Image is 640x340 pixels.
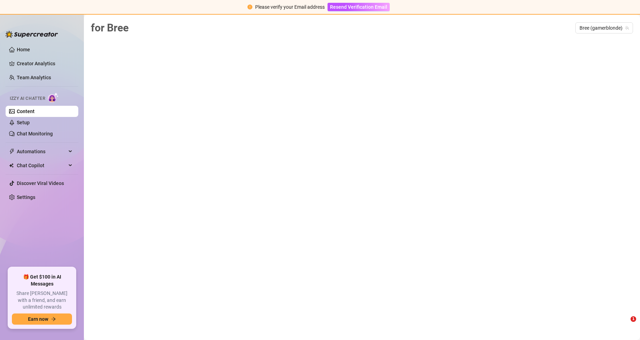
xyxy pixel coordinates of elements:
[17,194,35,200] a: Settings
[255,3,325,11] div: Please verify your Email address
[17,109,35,114] a: Content
[328,3,390,11] button: Resend Verification Email
[631,316,636,322] span: 1
[17,180,64,186] a: Discover Viral Videos
[48,93,59,103] img: AI Chatter
[9,163,14,168] img: Chat Copilot
[247,5,252,9] span: exclamation-circle
[580,23,629,33] span: Bree (gamerblonde)
[17,131,53,136] a: Chat Monitoring
[10,95,45,102] span: Izzy AI Chatter
[6,31,58,38] img: logo-BBDzfeDw.svg
[17,47,30,52] a: Home
[17,160,66,171] span: Chat Copilot
[12,313,72,325] button: Earn nowarrow-right
[616,316,633,333] iframe: Intercom live chat
[91,22,129,34] span: for Bree
[9,149,15,154] span: thunderbolt
[17,120,30,125] a: Setup
[17,75,51,80] a: Team Analytics
[28,316,48,322] span: Earn now
[625,26,629,30] span: team
[12,290,72,311] span: Share [PERSON_NAME] with a friend, and earn unlimited rewards
[330,4,387,10] span: Resend Verification Email
[12,274,72,287] span: 🎁 Get $100 in AI Messages
[51,317,56,321] span: arrow-right
[17,146,66,157] span: Automations
[17,58,73,69] a: Creator Analytics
